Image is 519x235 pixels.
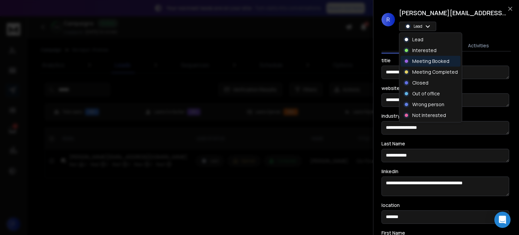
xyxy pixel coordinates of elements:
[412,69,458,75] p: Meeting Completed
[412,90,440,97] p: Out of office
[412,79,428,86] p: Closed
[412,47,437,54] p: Interested
[412,101,444,108] p: Wrong person
[412,36,423,43] p: Lead
[412,112,446,119] p: Not Interested
[494,212,511,228] div: Open Intercom Messenger
[412,58,449,65] p: Meeting Booked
